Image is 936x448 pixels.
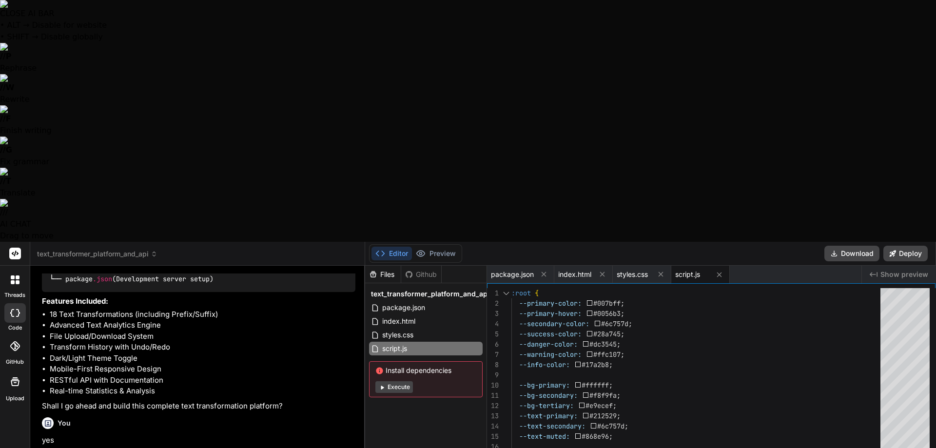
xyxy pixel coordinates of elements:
[519,432,570,441] span: --text-muted:
[609,360,613,369] span: ;
[519,350,582,359] span: --warning-color:
[487,360,499,370] div: 8
[487,298,499,309] div: 2
[675,270,700,279] span: script.js
[558,270,591,279] span: index.html
[375,366,476,375] span: Install dependencies
[50,386,355,397] li: Real-time Statistics & Analysis
[487,401,499,411] div: 12
[582,432,609,441] span: #868e96
[50,331,355,342] li: File Upload/Download System
[50,364,355,375] li: Mobile-First Responsive Design
[42,401,355,412] p: Shall I go ahead and build this complete text transformation platform?
[629,319,633,328] span: ;
[487,309,499,319] div: 3
[590,340,617,349] span: #dc3545
[371,247,412,260] button: Editor
[519,360,570,369] span: --info-color:
[42,296,108,306] strong: Features Included:
[487,339,499,350] div: 6
[519,299,582,308] span: --primary-color:
[621,330,625,338] span: ;
[487,411,499,421] div: 13
[371,289,489,299] span: text_transformer_platform_and_api
[50,375,355,386] li: RESTful API with Documentation
[487,431,499,442] div: 15
[598,422,625,430] span: #6c757d
[8,324,22,332] label: code
[365,270,401,279] div: Files
[519,401,574,410] span: --bg-tertiary:
[609,381,613,390] span: ;
[594,330,621,338] span: #28a745
[602,319,629,328] span: #6c757d
[519,330,582,338] span: --success-color:
[519,411,578,420] span: --text-primary:
[519,422,585,430] span: --text-secondary:
[487,370,499,380] div: 9
[535,289,539,297] span: {
[6,394,24,403] label: Upload
[50,353,355,364] li: Dark/Light Theme Toggle
[621,299,625,308] span: ;
[381,329,414,341] span: styles.css
[50,309,355,320] li: 18 Text Transformations (including Prefix/Suffix)
[621,350,625,359] span: ;
[590,391,617,400] span: #f8f9fa
[590,411,617,420] span: #212529
[42,435,355,446] p: yes
[594,350,621,359] span: #ffc107
[609,432,613,441] span: ;
[500,288,512,298] div: Click to collapse the range.
[50,195,264,284] code: / ├── index (Main application interface) ├── styles (Complete styling with dark/light themes) ├──...
[880,270,928,279] span: Show preview
[519,309,582,318] span: --primary-hover:
[487,288,499,298] div: 1
[6,358,24,366] label: GitHub
[491,270,534,279] span: package.json
[582,381,609,390] span: #ffffff
[621,309,625,318] span: ;
[487,421,499,431] div: 14
[50,320,355,331] li: Advanced Text Analytics Engine
[487,380,499,390] div: 10
[93,275,112,284] span: .json
[487,329,499,339] div: 5
[50,342,355,353] li: Transform History with Undo/Redo
[487,350,499,360] div: 7
[617,391,621,400] span: ;
[586,401,613,410] span: #e9ecef
[375,381,413,393] button: Execute
[582,360,609,369] span: #17a2b8
[594,299,621,308] span: #007bff
[58,418,71,428] h6: You
[519,319,589,328] span: --secondary-color:
[617,411,621,420] span: ;
[487,390,499,401] div: 11
[381,302,426,313] span: package.json
[519,381,570,390] span: --bg-primary:
[401,270,441,279] div: Github
[883,246,928,261] button: Deploy
[625,422,629,430] span: ;
[4,291,25,299] label: threads
[412,247,460,260] button: Preview
[381,315,416,327] span: index.html
[519,340,578,349] span: --danger-color:
[487,319,499,329] div: 4
[617,270,648,279] span: styles.css
[613,401,617,410] span: ;
[37,249,157,259] span: text_transformer_platform_and_api
[824,246,879,261] button: Download
[519,391,578,400] span: --bg-secondary:
[594,309,621,318] span: #0056b3
[511,289,531,297] span: :root
[381,343,408,354] span: script.js
[617,340,621,349] span: ;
